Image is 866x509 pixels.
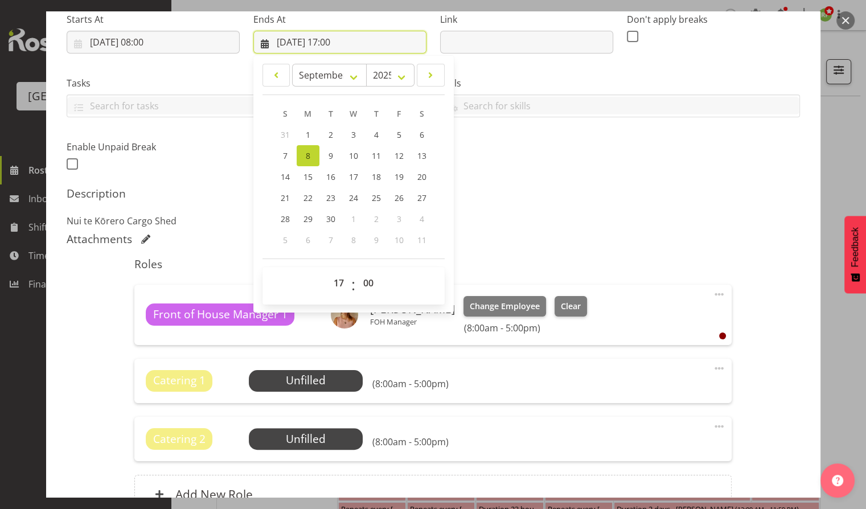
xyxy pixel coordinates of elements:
span: : [351,272,355,300]
span: F [397,108,401,119]
h5: Description [67,187,800,200]
span: Front of House Manager 1 [153,306,288,323]
input: Click to select... [253,31,426,54]
a: 12 [388,145,411,166]
p: FOH Manager [370,317,454,326]
button: Change Employee [463,296,546,317]
span: 31 [281,129,290,140]
span: 7 [283,150,288,161]
span: 20 [417,171,426,182]
a: 30 [319,208,342,229]
a: 9 [319,145,342,166]
span: 3 [397,214,401,224]
a: 11 [365,145,388,166]
span: 14 [281,171,290,182]
span: 1 [351,214,356,224]
a: 6 [411,124,433,145]
a: 15 [297,166,319,187]
span: 2 [329,129,333,140]
a: 1 [297,124,319,145]
span: 16 [326,171,335,182]
span: 1 [306,129,310,140]
span: 19 [395,171,404,182]
span: S [283,108,288,119]
span: 21 [281,192,290,203]
a: 24 [342,187,365,208]
span: Feedback [850,227,860,267]
span: Unfilled [286,372,326,388]
a: 13 [411,145,433,166]
span: 25 [372,192,381,203]
span: 17 [349,171,358,182]
span: 6 [420,129,424,140]
h6: [PERSON_NAME] [370,303,454,315]
a: 2 [319,124,342,145]
span: 29 [303,214,313,224]
a: 18 [365,166,388,187]
span: 10 [395,235,404,245]
span: M [304,108,311,119]
img: robin-hendriksb495c7a755c18146707cbd5c66f5c346.png [331,301,358,329]
span: 15 [303,171,313,182]
span: Catering 1 [153,372,206,389]
span: 2 [374,214,379,224]
span: 5 [283,235,288,245]
span: 9 [329,150,333,161]
span: 4 [420,214,424,224]
input: Click to select... [67,31,240,54]
span: 11 [372,150,381,161]
a: 16 [319,166,342,187]
a: 8 [297,145,319,166]
span: Unfilled [286,431,326,446]
span: 28 [281,214,290,224]
span: 7 [329,235,333,245]
a: 25 [365,187,388,208]
span: 11 [417,235,426,245]
label: Starts At [67,13,240,26]
div: User is clocked out [719,333,726,339]
a: 23 [319,187,342,208]
p: Nui te Kōrero Cargo Shed [67,214,800,228]
span: 27 [417,192,426,203]
label: Link [440,13,613,26]
span: W [350,108,357,119]
a: 27 [411,187,433,208]
span: 8 [306,150,310,161]
input: Search for skills [441,97,799,114]
input: Search for tasks [67,97,426,114]
a: 26 [388,187,411,208]
span: Change Employee [470,300,540,313]
label: Ends At [253,13,426,26]
span: 10 [349,150,358,161]
label: Enable Unpaid Break [67,140,240,154]
span: S [420,108,424,119]
h6: (8:00am - 5:00pm) [372,436,448,448]
span: 30 [326,214,335,224]
span: 8 [351,235,356,245]
span: 22 [303,192,313,203]
span: 9 [374,235,379,245]
a: 14 [274,166,297,187]
a: 4 [365,124,388,145]
button: Feedback - Show survey [844,216,866,293]
label: Skills [440,76,800,90]
label: Don't apply breaks [627,13,800,26]
a: 29 [297,208,319,229]
span: T [329,108,333,119]
a: 17 [342,166,365,187]
img: help-xxl-2.png [832,475,843,486]
span: 12 [395,150,404,161]
h6: Add New Role [175,487,253,502]
a: 7 [274,145,297,166]
span: Catering 2 [153,431,206,448]
a: 10 [342,145,365,166]
a: 19 [388,166,411,187]
h6: (8:00am - 5:00pm) [463,322,586,334]
a: 5 [388,124,411,145]
span: 5 [397,129,401,140]
span: 6 [306,235,310,245]
span: 4 [374,129,379,140]
a: 3 [342,124,365,145]
h5: Roles [134,257,732,271]
span: 13 [417,150,426,161]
